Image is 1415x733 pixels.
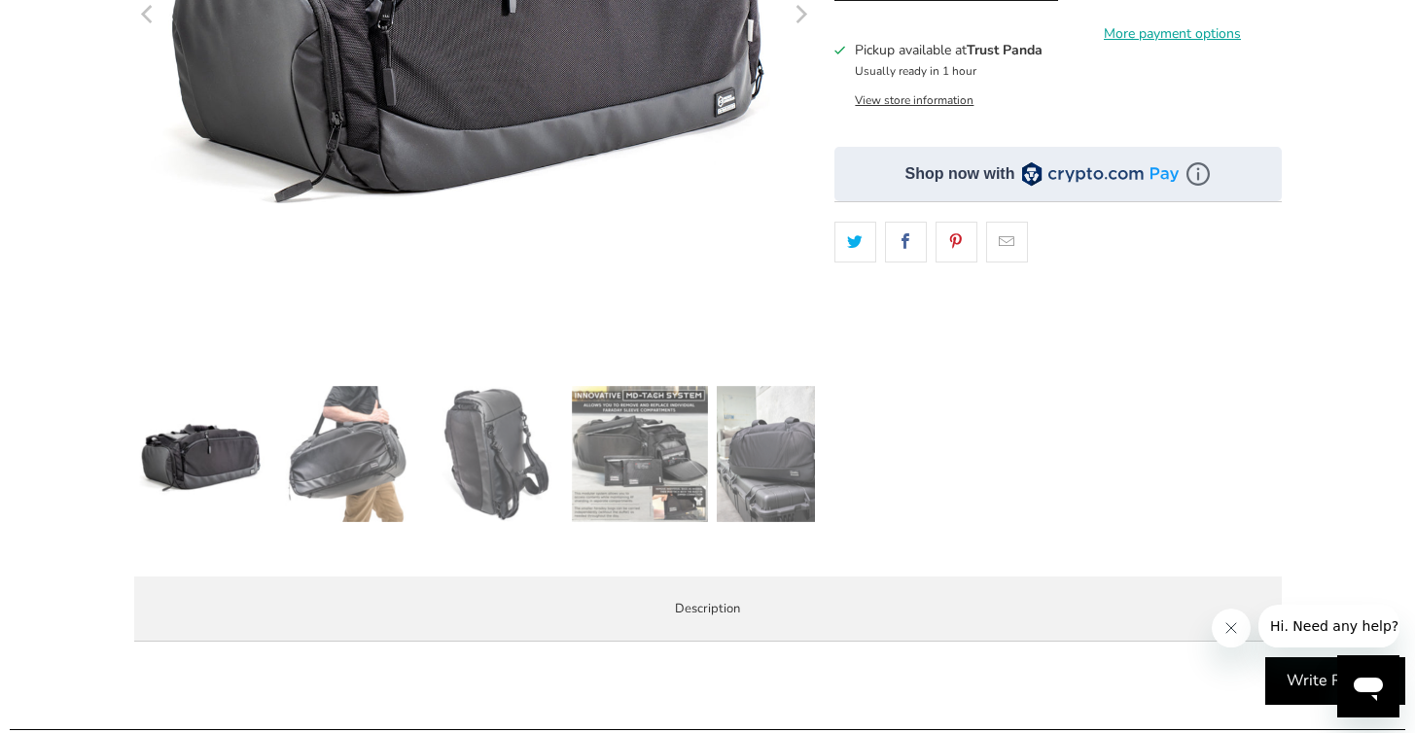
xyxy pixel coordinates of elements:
[855,92,973,108] button: View store information
[855,40,1043,60] h3: Pickup available at
[905,163,1015,185] div: Shop now with
[134,576,1282,642] label: Description
[1258,605,1399,647] iframe: Message from company
[1064,23,1282,45] a: More payment options
[834,297,1282,362] iframe: Reviews Widget
[936,222,977,262] a: Share this on Pinterest
[967,41,1043,59] b: Trust Panda
[572,386,708,522] img: Mission Darkness Disconnect Faraday Duffel Bag
[134,386,270,522] img: Mission Darkness Disconnect Faraday Duffel Bag
[855,63,976,79] small: Usually ready in 1 hour
[986,222,1028,262] a: Email this to a friend
[280,386,416,522] img: Mission Darkness Disconnect Faraday Duffel Bag
[717,386,853,522] img: Mission Darkness Disconnect Faraday Duffel Bag
[1337,655,1399,717] iframe: Button to launch messaging window
[1212,609,1251,647] iframe: Close message
[834,222,876,262] a: Share this on Twitter
[426,386,562,522] img: Mission Darkness Disconnect Faraday Duffel Bag
[885,222,927,262] a: Share this on Facebook
[1265,657,1405,706] div: Write Review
